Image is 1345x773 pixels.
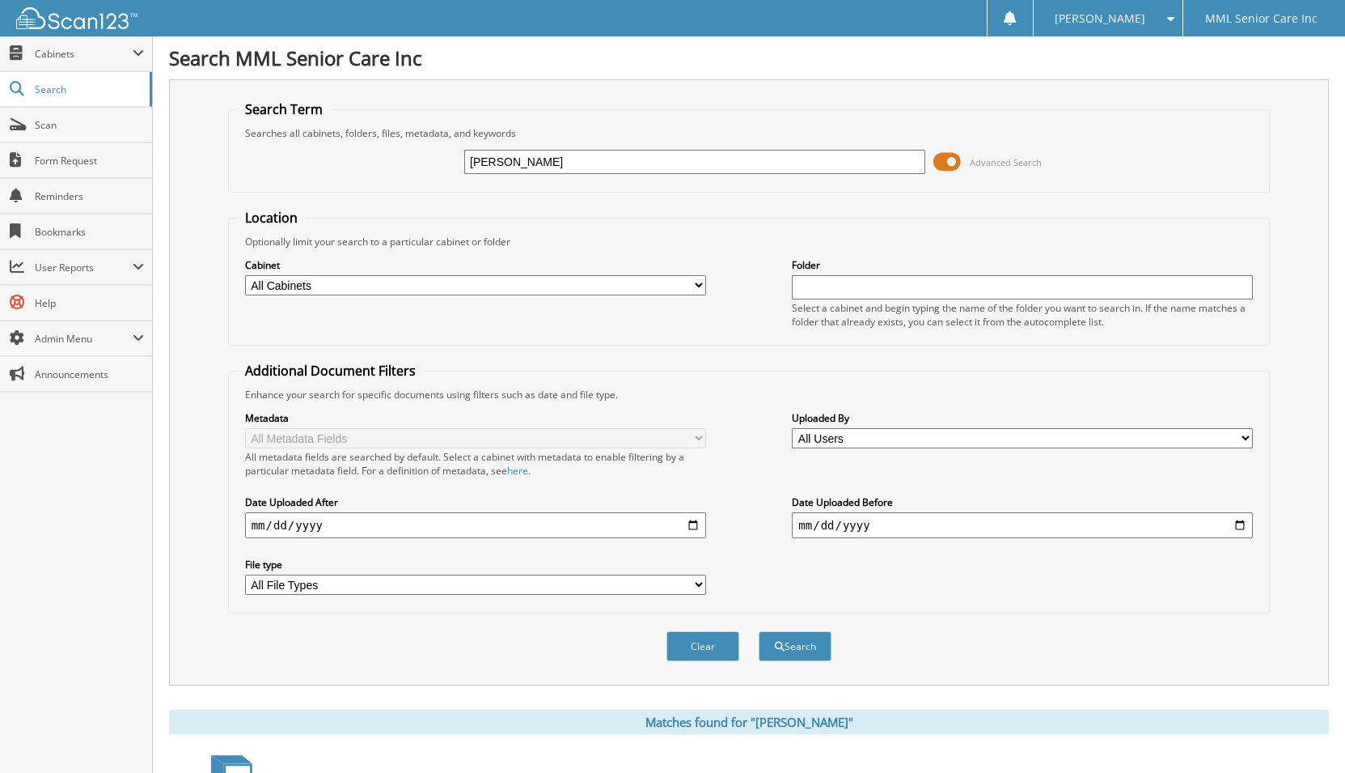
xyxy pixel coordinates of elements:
[792,258,1253,272] label: Folder
[759,631,831,661] button: Search
[35,225,144,239] span: Bookmarks
[237,362,424,380] legend: Additional Document Filters
[237,209,306,227] legend: Location
[507,464,528,478] a: here
[245,495,706,509] label: Date Uploaded After
[792,411,1253,425] label: Uploaded By
[35,47,133,61] span: Cabinets
[35,296,144,310] span: Help
[169,45,1329,71] h1: Search MML Senior Care Inc
[245,450,706,478] div: All metadata fields are searched by default. Select a cabinet with metadata to enable filtering b...
[35,154,144,168] span: Form Request
[245,411,706,425] label: Metadata
[792,301,1253,329] div: Select a cabinet and begin typing the name of the folder you want to search in. If the name match...
[1055,14,1145,23] span: [PERSON_NAME]
[245,558,706,571] label: File type
[970,156,1042,168] span: Advanced Search
[35,261,133,274] span: User Reports
[35,83,142,96] span: Search
[792,495,1253,509] label: Date Uploaded Before
[237,388,1262,401] div: Enhance your search for specific documents using filters such as date and file type.
[237,126,1262,140] div: Searches all cabinets, folders, files, metadata, and keywords
[1205,14,1318,23] span: MML Senior Care Inc
[35,332,133,346] span: Admin Menu
[16,7,137,29] img: scan123-logo-white.svg
[237,100,331,118] legend: Search Term
[35,367,144,381] span: Announcements
[666,631,739,661] button: Clear
[169,710,1329,734] div: Matches found for "[PERSON_NAME]"
[792,512,1253,538] input: end
[35,189,144,203] span: Reminders
[245,512,706,538] input: start
[245,258,706,272] label: Cabinet
[35,118,144,132] span: Scan
[237,235,1262,248] div: Optionally limit your search to a particular cabinet or folder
